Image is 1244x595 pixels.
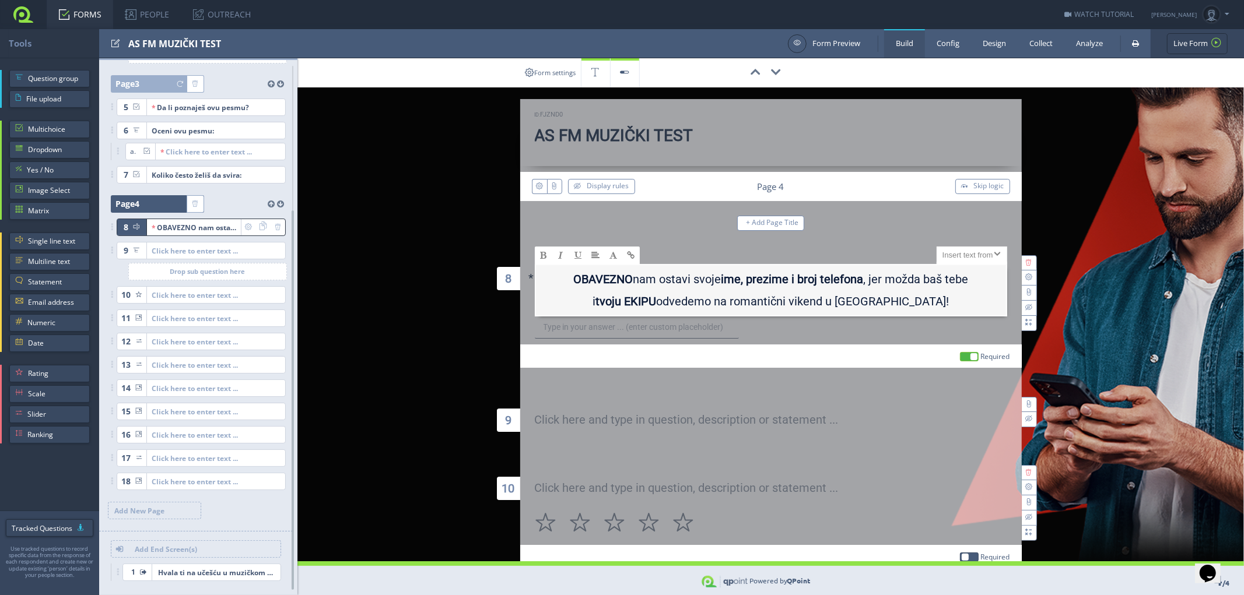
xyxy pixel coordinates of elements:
[9,70,90,87] a: Question group
[9,335,90,352] a: Date
[974,181,1004,191] span: Skip logic
[9,294,90,311] a: Email address
[925,29,971,58] a: Config
[1195,548,1232,583] iframe: chat widget
[152,167,281,183] div: Koliko često želiš da svira:
[535,247,552,264] a: Bold ( Ctrl + b )
[595,294,656,308] b: tvoju EKIPU
[552,247,570,264] a: Italic ( Ctrl + i )
[27,161,84,179] span: Yes / No
[746,217,798,227] span: + Add Page Title
[28,70,84,87] span: Question group
[152,564,281,580] span: Hvala ti na učešću u muzičkom testu! A sad uživaj u hitovima non stop!Tvoj AS FM!
[124,166,128,184] span: 7
[121,333,131,350] span: 12
[758,181,784,192] div: Page 4
[115,195,139,213] span: Page
[124,219,128,236] span: 8
[750,566,811,595] div: Powered by
[542,293,1000,315] p: i odvedemo na romantični vikend u [GEOGRAPHIC_DATA]!
[737,216,804,231] button: + Add Page Title
[152,122,281,139] div: Oceni ovu pesmu:
[241,219,256,235] span: Settings
[787,576,811,585] a: QPoint
[788,34,860,53] a: Form Preview
[535,125,1007,152] input: Form title
[121,309,131,327] span: 11
[121,426,131,443] span: 16
[131,143,136,160] span: a.
[28,202,84,220] span: Matrix
[587,247,605,264] a: Alignment
[26,90,84,108] span: File upload
[27,426,84,443] span: Ranking
[568,179,635,194] button: Display rules
[9,202,90,220] a: Matrix
[981,552,1010,561] label: Required
[121,286,131,304] span: 10
[28,365,84,382] span: Rating
[573,272,633,286] b: OBAVEZNO
[9,314,90,332] a: Numeric
[135,78,139,89] span: 3
[28,141,84,159] span: Dropdown
[1064,29,1115,58] a: Analyze
[28,294,84,311] span: Email address
[497,267,520,290] div: 8
[124,98,128,116] span: 5
[27,406,84,423] span: Slider
[124,242,128,259] span: 9
[535,111,563,119] div: ID:
[9,161,90,179] a: Yes / No
[542,271,1000,293] p: nam ostavi svoje , jer možda baš tebe
[937,247,1007,264] div: Insert text from
[721,272,863,286] b: ime, prezime i broj telefona
[955,179,1010,194] button: Skip logic
[497,477,520,500] div: 10
[121,449,131,467] span: 17
[9,385,90,403] a: Scale
[28,385,84,403] span: Scale
[121,473,131,490] span: 18
[152,219,236,235] div: OBAVEZNO nam ostavi svoje ime, prezime i broj telefona, jer možda baš tebei tvoju EKIPU odvedemo ...
[129,541,281,557] span: Add End Screen(s)
[884,29,925,58] a: Build
[28,273,84,291] span: Statement
[1167,33,1228,54] a: Live Form
[27,314,84,332] span: Numeric
[497,409,520,432] div: 9
[121,379,131,397] span: 14
[121,403,131,420] span: 15
[187,76,204,92] a: Delete page
[108,502,201,519] span: Add New Page
[587,181,629,191] span: Display rules
[9,121,90,138] a: Multichoice
[981,352,1010,361] label: Required
[128,29,782,58] div: AS FM MUZIČKI TEST
[28,335,84,352] span: Date
[570,247,587,264] a: Underline ( Ctrl + u )
[28,121,84,138] span: Multichoice
[9,253,90,270] a: Multiline text
[131,564,135,581] span: 1
[9,182,90,199] a: Image Select
[9,29,99,58] div: Tools
[28,182,84,199] span: Image Select
[622,247,640,264] a: Link
[28,253,84,270] span: Multiline text
[520,58,581,87] a: Form settings
[541,111,563,118] span: FJZND0
[111,36,120,51] span: Edit
[135,198,139,209] span: 4
[121,356,131,374] span: 13
[535,316,739,339] input: Type in your answer ... (enter custom placeholder)
[174,76,187,93] em: Page is repeated for each media attachment
[115,75,139,93] span: Page
[9,90,90,108] a: File upload
[9,233,90,250] a: Single line text
[605,247,622,264] a: Font Size
[271,219,285,235] span: Delete
[187,196,204,212] a: Delete page
[702,576,748,587] img: QPoint
[1018,29,1064,58] a: Collect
